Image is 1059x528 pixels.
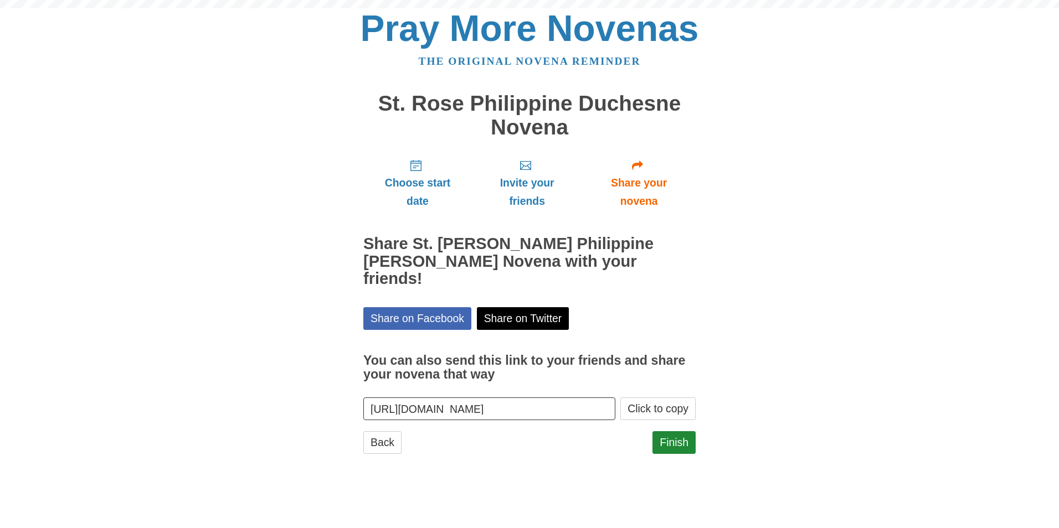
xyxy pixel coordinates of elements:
a: Share your novena [582,150,696,216]
a: Finish [652,431,696,454]
h1: St. Rose Philippine Duchesne Novena [363,92,696,139]
button: Click to copy [620,397,696,420]
a: Share on Twitter [477,307,569,330]
h2: Share St. [PERSON_NAME] Philippine [PERSON_NAME] Novena with your friends! [363,235,696,288]
span: Invite your friends [483,174,571,210]
a: Choose start date [363,150,472,216]
a: The original novena reminder [419,55,641,67]
span: Choose start date [374,174,461,210]
h3: You can also send this link to your friends and share your novena that way [363,354,696,382]
a: Pray More Novenas [361,8,699,49]
a: Invite your friends [472,150,582,216]
a: Share on Facebook [363,307,471,330]
span: Share your novena [593,174,685,210]
a: Back [363,431,402,454]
